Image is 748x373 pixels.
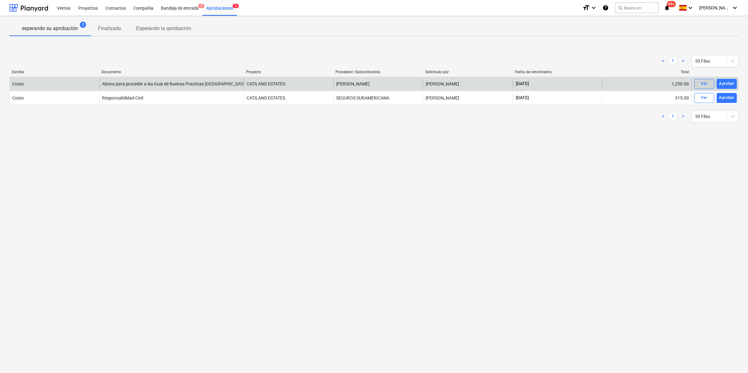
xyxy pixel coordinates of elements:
div: [PERSON_NAME] [423,79,512,89]
span: [PERSON_NAME][GEOGRAPHIC_DATA] [699,5,730,10]
button: Ver [694,93,714,103]
a: Page 1 is your current page [669,113,677,120]
div: Responsabilidad Civil [102,95,143,100]
div: Proveedor/ Subcontratista [336,70,420,74]
div: Fecha de vencimiento [515,70,599,74]
span: 99+ [667,1,676,7]
div: Ver [701,94,707,101]
div: Abono para proceder a las Guia de Buenas Practicas [GEOGRAPHIC_DATA] [102,81,247,86]
span: search [618,5,623,10]
button: Ver [694,79,714,89]
span: [DATE] [515,80,530,87]
div: Total [605,70,689,74]
button: Aprobar [717,79,737,89]
span: 2 [233,4,239,8]
a: Previous page [659,113,667,120]
button: Busca en [615,3,659,13]
i: keyboard_arrow_down [731,4,739,12]
a: Previous page [659,57,667,65]
a: Page 1 is your current page [669,57,677,65]
button: Aprobar [717,93,737,103]
div: Aprobar [719,94,735,101]
div: Proyecto [246,70,330,74]
a: Next page [679,113,687,120]
span: CATILAND ESTATES [247,95,285,100]
div: SEGUROS SURAMERICANA [333,93,423,103]
div: Escribe [12,70,96,74]
div: Ver [701,80,707,87]
p: Finalizado [98,25,121,32]
i: keyboard_arrow_down [687,4,694,12]
span: 2 [80,22,86,28]
div: Costo [12,95,24,100]
div: Solicitado por [425,70,510,74]
p: Esperando la aprobación [136,25,191,32]
i: format_size [582,4,590,12]
span: CATILAND ESTATES [247,81,285,86]
i: notifications [664,4,670,12]
div: [PERSON_NAME] [423,93,512,103]
span: 3 [198,4,204,8]
div: 1,250.00 [602,79,691,89]
div: Costo [12,81,24,86]
div: [PERSON_NAME] [333,79,423,89]
div: Aprobar [719,80,735,87]
div: 315.00 [602,93,691,103]
div: Documento [101,70,241,74]
i: keyboard_arrow_down [590,4,597,12]
i: Base de conocimientos [602,4,609,12]
p: esperando su aprobación [22,25,78,32]
a: Next page [679,57,687,65]
span: [DATE] [515,95,530,101]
